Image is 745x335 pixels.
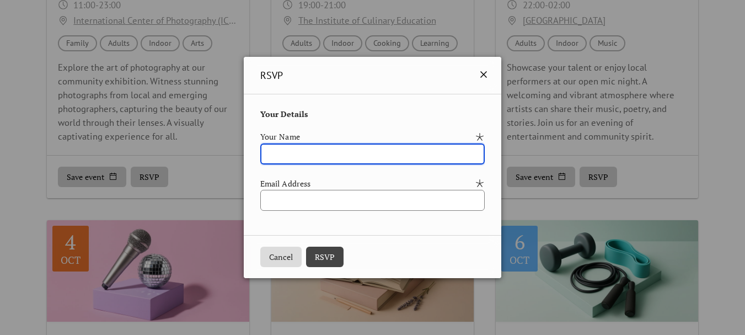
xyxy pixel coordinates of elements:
button: RSVP [306,247,344,268]
div: Email Address [260,178,473,190]
div: Your Name [260,131,473,143]
span: Your Details [260,108,308,120]
button: Cancel [260,247,302,268]
span: RSVP [260,68,283,83]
